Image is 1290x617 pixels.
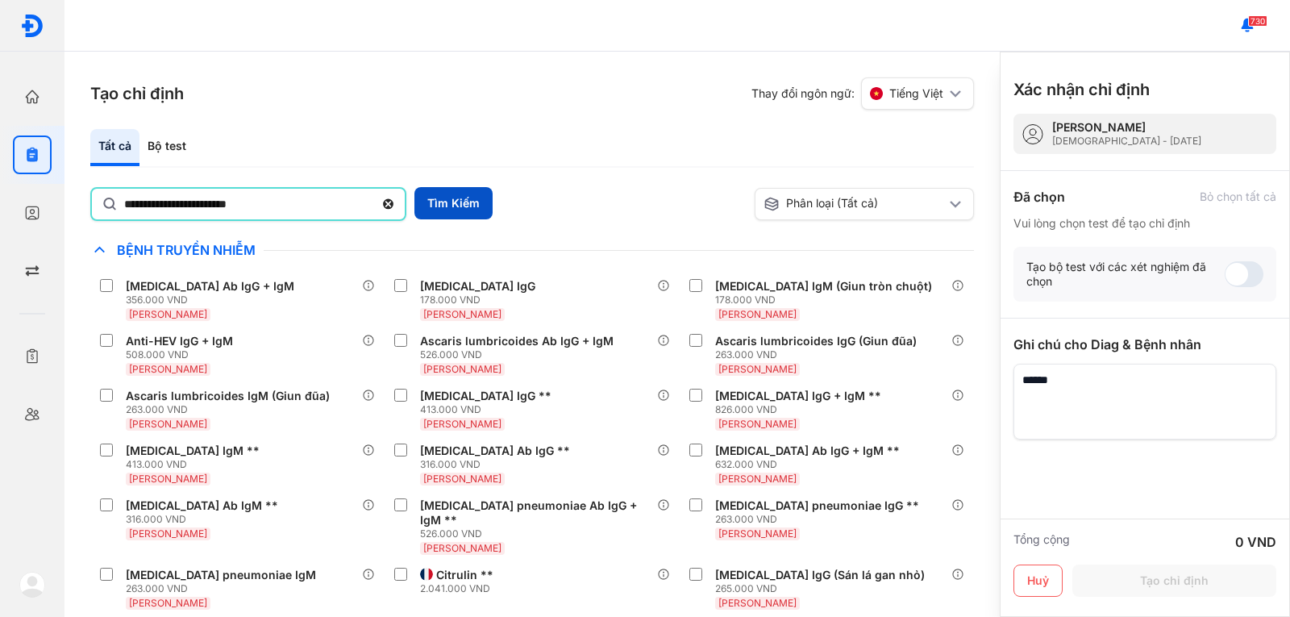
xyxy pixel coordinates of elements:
div: [MEDICAL_DATA] IgG + IgM ** [715,389,881,403]
div: Bỏ chọn tất cả [1200,190,1276,204]
div: [MEDICAL_DATA] IgG [420,279,535,294]
span: [PERSON_NAME] [423,308,501,320]
div: 178.000 VND [420,294,542,306]
div: 508.000 VND [126,348,239,361]
div: 413.000 VND [420,403,558,416]
div: [PERSON_NAME] [1052,120,1201,135]
div: [MEDICAL_DATA] IgM (Giun tròn chuột) [715,279,932,294]
span: 730 [1248,15,1267,27]
h3: Tạo chỉ định [90,82,184,105]
div: [MEDICAL_DATA] pneumoniae IgG ** [715,498,919,513]
div: Anti-HEV IgG + IgM [126,334,233,348]
div: 316.000 VND [126,513,285,526]
div: Tạo bộ test với các xét nghiệm đã chọn [1026,260,1225,289]
div: 263.000 VND [126,403,336,416]
span: [PERSON_NAME] [129,308,207,320]
div: [MEDICAL_DATA] IgG ** [420,389,551,403]
div: Bộ test [139,129,194,166]
span: [PERSON_NAME] [718,527,797,540]
div: [MEDICAL_DATA] Ab IgM ** [126,498,278,513]
button: Tìm Kiếm [414,187,493,219]
div: Ascaris lumbricoides IgG (Giun đũa) [715,334,917,348]
span: [PERSON_NAME] [718,418,797,430]
div: Tổng cộng [1013,532,1070,552]
div: 265.000 VND [715,582,931,595]
div: 178.000 VND [715,294,938,306]
div: 356.000 VND [126,294,301,306]
div: [DEMOGRAPHIC_DATA] - [DATE] [1052,135,1201,148]
div: 263.000 VND [715,348,923,361]
span: [PERSON_NAME] [129,597,207,609]
div: Vui lòng chọn test để tạo chỉ định [1013,216,1276,231]
img: logo [19,572,45,598]
div: Phân loại (Tất cả) [764,196,946,212]
span: [PERSON_NAME] [718,363,797,375]
span: Bệnh Truyền Nhiễm [109,242,264,258]
div: Tất cả [90,129,139,166]
span: [PERSON_NAME] [718,597,797,609]
div: 526.000 VND [420,527,656,540]
span: [PERSON_NAME] [423,473,501,485]
div: [MEDICAL_DATA] Ab IgG + IgM ** [715,444,900,458]
button: Tạo chỉ định [1072,565,1276,597]
div: 263.000 VND [126,582,322,595]
div: [MEDICAL_DATA] pneumoniae IgM [126,568,316,582]
div: 526.000 VND [420,348,620,361]
div: 316.000 VND [420,458,576,471]
h3: Xác nhận chỉ định [1013,78,1150,101]
div: Đã chọn [1013,187,1065,206]
span: [PERSON_NAME] [718,308,797,320]
div: [MEDICAL_DATA] Ab IgG + IgM [126,279,294,294]
div: 632.000 VND [715,458,906,471]
span: [PERSON_NAME] [129,418,207,430]
div: [MEDICAL_DATA] IgG (Sán lá gan nhỏ) [715,568,925,582]
div: 2.041.000 VND [420,582,500,595]
div: Citrulin ** [436,568,493,582]
span: Tiếng Việt [889,86,943,101]
img: logo [20,14,44,38]
div: [MEDICAL_DATA] pneumoniae Ab IgG + IgM ** [420,498,650,527]
span: [PERSON_NAME] [129,363,207,375]
span: [PERSON_NAME] [423,418,501,430]
div: [MEDICAL_DATA] Ab IgG ** [420,444,570,458]
div: Ascaris lumbricoides IgM (Giun đũa) [126,389,330,403]
div: Ascaris lumbricoides Ab IgG + IgM [420,334,614,348]
span: [PERSON_NAME] [423,363,501,375]
div: 413.000 VND [126,458,266,471]
div: 0 VND [1235,532,1276,552]
div: 263.000 VND [715,513,926,526]
div: [MEDICAL_DATA] IgM ** [126,444,260,458]
button: Huỷ [1013,565,1063,597]
div: Thay đổi ngôn ngữ: [751,77,974,110]
span: [PERSON_NAME] [423,542,501,554]
span: [PERSON_NAME] [129,527,207,540]
div: Ghi chú cho Diag & Bệnh nhân [1013,335,1276,354]
span: [PERSON_NAME] [718,473,797,485]
span: [PERSON_NAME] [129,473,207,485]
div: 826.000 VND [715,403,888,416]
